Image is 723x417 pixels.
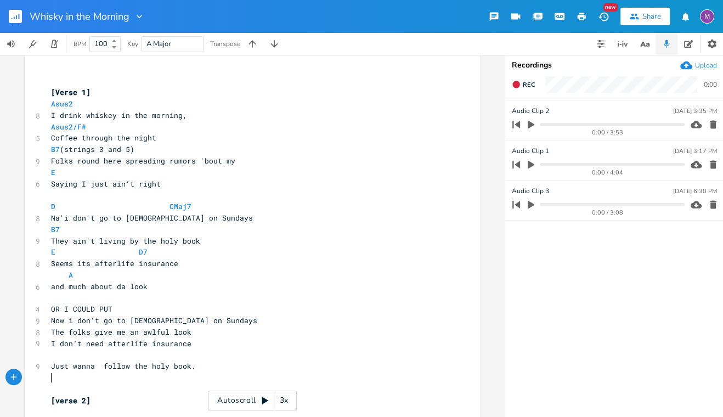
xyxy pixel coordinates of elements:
div: Key [127,41,138,47]
span: Whisky in the Morning [30,12,129,21]
span: (strings 3 and 5) [51,144,134,154]
div: [DATE] 6:30 PM [673,188,717,194]
span: [verse 2] [51,396,91,405]
span: E [51,167,55,177]
div: Upload [695,61,717,70]
span: and much about da look [51,281,148,291]
div: Autoscroll [208,391,297,410]
div: 0:00 / 3:08 [531,210,685,216]
span: B7 [51,144,60,154]
span: Rec [523,81,535,89]
span: Audio Clip 2 [512,106,549,116]
div: 0:00 / 3:53 [531,129,685,136]
span: Audio Clip 3 [512,186,549,196]
div: 3x [274,391,294,410]
span: A [69,270,73,280]
span: Saying I just ain’t right [51,179,161,189]
div: Share [642,12,661,21]
div: Recordings [512,61,718,69]
span: B7 [51,224,60,234]
span: They ain't living by the holy book [51,236,200,246]
span: Seems its afterlife insurance [51,258,178,268]
div: Transpose [210,41,240,47]
button: Share [620,8,670,25]
span: OR I COULD PUT [51,304,112,314]
div: 0:00 / 4:04 [531,170,685,176]
span: Asus2 [51,99,73,109]
span: Coffee through the night [51,133,156,143]
span: Now i don't go to [DEMOGRAPHIC_DATA] on Sundays [51,315,257,325]
span: I don’t need afterlife insurance [51,339,191,348]
div: melindameshad [700,9,714,24]
span: [Verse 1] [51,87,91,97]
div: BPM [74,41,86,47]
div: 0:00 [704,81,717,88]
span: E [51,247,55,257]
span: Just wanna follow the holy book. [51,361,196,371]
span: Folks round here spreading rumors 'bout my [51,156,235,166]
div: New [603,3,618,12]
span: The folks give me an awlful look [51,327,191,337]
span: A Major [146,39,171,49]
span: Audio Clip 1 [512,146,549,156]
span: CMaj7 [170,201,191,211]
div: [DATE] 3:17 PM [673,148,717,154]
span: I drink whiskey in the morning, [51,110,187,120]
span: Asus2/F# [51,122,86,132]
button: New [592,7,614,26]
button: Upload [680,59,717,71]
span: D7 [139,247,148,257]
div: [DATE] 3:35 PM [673,108,717,114]
button: M [700,4,714,29]
span: D [51,201,55,211]
button: Rec [507,76,539,93]
span: Na'i don't go to [DEMOGRAPHIC_DATA] on Sundays [51,213,253,223]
